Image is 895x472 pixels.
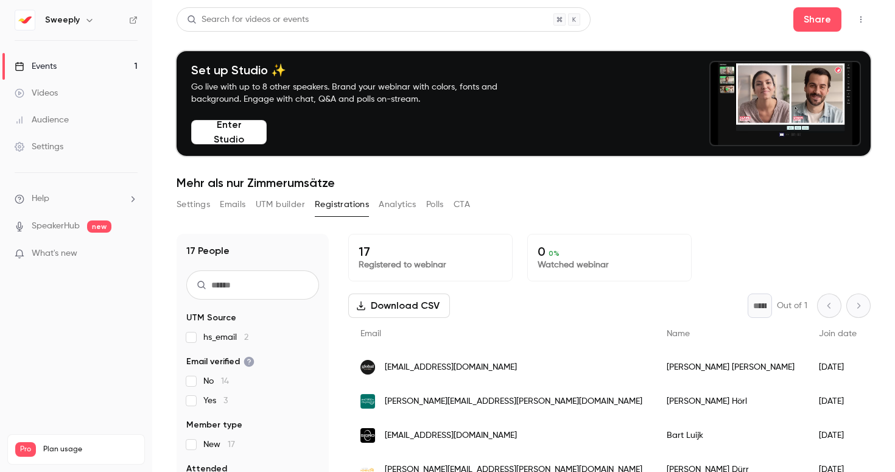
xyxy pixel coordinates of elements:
span: hs_email [203,331,248,343]
p: 17 [359,244,502,259]
h6: Sweeply [45,14,80,26]
span: UTM Source [186,312,236,324]
span: New [203,439,235,451]
span: Member type [186,419,242,431]
span: Email [360,329,381,338]
p: Watched webinar [538,259,681,271]
button: Settings [177,195,210,214]
li: help-dropdown-opener [15,192,138,205]
div: [DATE] [807,418,869,453]
div: Search for videos or events [187,13,309,26]
div: Settings [15,141,63,153]
button: Emails [220,195,245,214]
span: Help [32,192,49,205]
button: Share [793,7,841,32]
a: SpeakerHub [32,220,80,233]
button: Registrations [315,195,369,214]
span: Name [667,329,690,338]
p: Registered to webinar [359,259,502,271]
span: [EMAIL_ADDRESS][DOMAIN_NAME] [385,361,517,374]
div: Bart Luijk [655,418,807,453]
div: Videos [15,87,58,99]
button: Download CSV [348,294,450,318]
p: Out of 1 [777,300,807,312]
span: What's new [32,247,77,260]
div: [DATE] [807,384,869,418]
button: CTA [454,195,470,214]
div: Events [15,60,57,72]
span: [EMAIL_ADDRESS][DOMAIN_NAME] [385,429,517,442]
span: [PERSON_NAME][EMAIL_ADDRESS][PERSON_NAME][DOMAIN_NAME] [385,395,642,408]
div: Audience [15,114,69,126]
span: new [87,220,111,233]
p: Go live with up to 8 other speakers. Brand your webinar with colors, fonts and background. Engage... [191,81,526,105]
div: [PERSON_NAME] Hörl [655,384,807,418]
button: UTM builder [256,195,305,214]
img: hotel-hohenlohe.de [360,467,375,472]
h4: Set up Studio ✨ [191,63,526,77]
img: Sweeply [15,10,35,30]
img: global-living.apartments [360,360,375,375]
h1: 17 People [186,244,230,258]
img: nextgenhospitality.de [360,394,375,409]
p: 0 [538,244,681,259]
img: signohc.com [360,428,375,443]
div: [DATE] [807,350,869,384]
span: Join date [819,329,857,338]
span: Yes [203,395,228,407]
span: 2 [244,333,248,342]
span: Email verified [186,356,254,368]
span: Pro [15,442,36,457]
button: Enter Studio [191,120,267,144]
button: Polls [426,195,444,214]
span: No [203,375,229,387]
div: [PERSON_NAME] [PERSON_NAME] [655,350,807,384]
span: Plan usage [43,445,137,454]
span: 17 [228,440,235,449]
span: 0 % [549,249,560,258]
button: Analytics [379,195,416,214]
span: 14 [221,377,229,386]
h1: Mehr als nur Zimmerumsätze [177,175,871,190]
span: 3 [223,396,228,405]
